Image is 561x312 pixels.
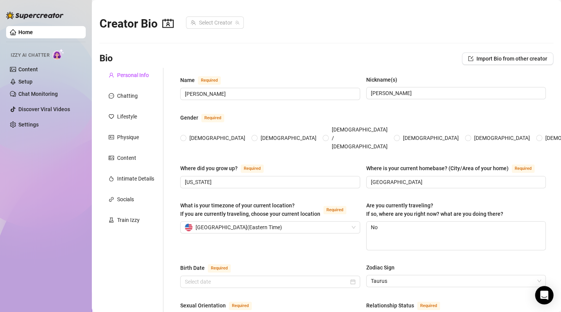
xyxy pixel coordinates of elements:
a: Chat Monitoring [18,91,58,97]
div: Train Izzy [117,216,140,224]
span: Required [201,114,224,122]
span: [DEMOGRAPHIC_DATA] / [DEMOGRAPHIC_DATA] [329,125,391,151]
img: us [185,223,192,231]
span: Required [323,206,346,214]
span: Required [417,302,440,310]
div: Intimate Details [117,174,154,183]
span: Required [229,302,252,310]
span: Required [512,164,535,173]
label: Relationship Status [366,301,448,310]
span: heart [109,114,114,119]
label: Gender [180,113,233,122]
div: Birth Date [180,264,205,272]
label: Where is your current homebase? (City/Area of your home) [366,164,543,173]
a: Setup [18,79,33,85]
img: logo-BBDzfeDw.svg [6,11,64,19]
div: Lifestyle [117,112,137,121]
span: [DEMOGRAPHIC_DATA] [258,134,320,142]
input: Nickname(s) [371,89,540,97]
div: Physique [117,133,139,141]
span: idcard [109,135,114,140]
a: Content [18,66,38,72]
h3: Bio [99,53,113,65]
label: Nickname(s) [366,76,403,84]
span: picture [109,155,114,161]
span: contacts [162,18,174,29]
div: Nickname(s) [366,76,397,84]
span: [DEMOGRAPHIC_DATA] [186,134,248,142]
input: Where did you grow up? [185,178,354,186]
span: Taurus [371,275,541,287]
span: Required [241,164,264,173]
div: Where is your current homebase? (City/Area of your home) [366,164,509,172]
div: Content [117,154,136,162]
span: Required [198,76,221,85]
label: Zodiac Sign [366,263,400,272]
span: [DEMOGRAPHIC_DATA] [471,134,533,142]
label: Birth Date [180,263,239,273]
span: link [109,197,114,202]
span: Izzy AI Chatter [11,52,49,59]
input: Birth Date [185,278,349,286]
textarea: No [367,222,546,250]
div: Open Intercom Messenger [535,286,553,304]
div: Socials [117,195,134,204]
div: Gender [180,113,198,122]
div: Relationship Status [366,301,414,310]
div: Personal Info [117,71,149,79]
div: Chatting [117,92,138,100]
label: Where did you grow up? [180,164,272,173]
span: Are you currently traveling? If so, where are you right now? what are you doing there? [366,202,503,217]
span: experiment [109,217,114,223]
label: Name [180,76,229,85]
span: Required [208,264,231,273]
input: Name [185,90,354,98]
div: Where did you grow up? [180,164,238,172]
span: [GEOGRAPHIC_DATA] ( Eastern Time ) [196,222,282,233]
span: Import Bio from other creator [476,56,547,62]
button: Import Bio from other creator [462,53,553,65]
span: [DEMOGRAPHIC_DATA] [400,134,462,142]
a: Settings [18,122,39,128]
img: AI Chatter [52,49,64,60]
span: user [109,72,114,78]
span: message [109,93,114,99]
div: Name [180,76,195,84]
input: Where is your current homebase? (City/Area of your home) [371,178,540,186]
a: Discover Viral Videos [18,106,70,112]
span: What is your timezone of your current location? If you are currently traveling, choose your curre... [180,202,320,217]
span: import [468,56,473,61]
span: team [235,20,240,25]
div: Zodiac Sign [366,263,395,272]
h2: Creator Bio [99,16,174,31]
a: Home [18,29,33,35]
div: Sexual Orientation [180,301,226,310]
label: Sexual Orientation [180,301,260,310]
span: fire [109,176,114,181]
